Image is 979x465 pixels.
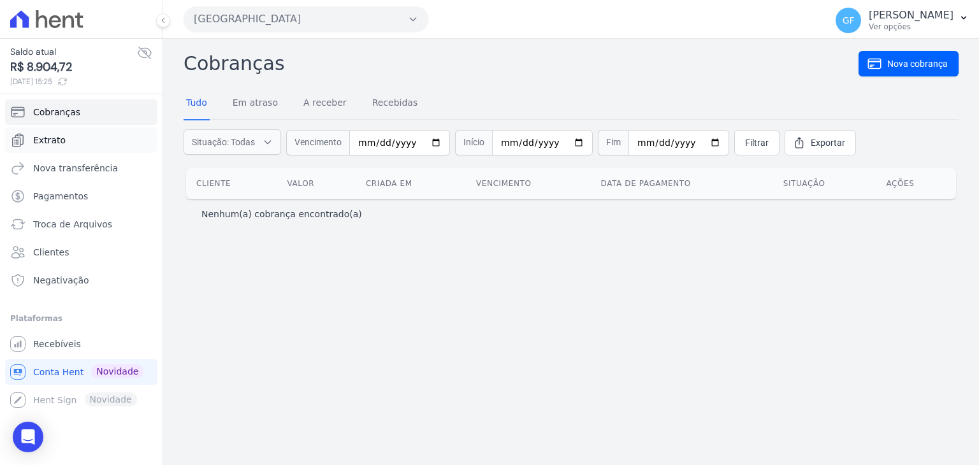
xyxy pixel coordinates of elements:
[33,338,81,350] span: Recebíveis
[10,99,152,413] nav: Sidebar
[5,155,157,181] a: Nova transferência
[598,130,628,155] span: Fim
[33,274,89,287] span: Negativação
[186,168,277,199] th: Cliente
[184,129,281,155] button: Situação: Todas
[184,6,428,32] button: [GEOGRAPHIC_DATA]
[869,22,954,32] p: Ver opções
[811,136,845,149] span: Exportar
[859,51,959,76] a: Nova cobrança
[301,87,349,120] a: A receber
[184,49,859,78] h2: Cobranças
[825,3,979,38] button: GF [PERSON_NAME] Ver opções
[5,359,157,385] a: Conta Hent Novidade
[5,127,157,153] a: Extrato
[33,366,83,378] span: Conta Hent
[5,211,157,237] a: Troca de Arquivos
[876,168,956,199] th: Ações
[887,57,948,70] span: Nova cobrança
[466,168,591,199] th: Vencimento
[13,422,43,452] div: Open Intercom Messenger
[5,331,157,357] a: Recebíveis
[591,168,773,199] th: Data de pagamento
[33,218,112,231] span: Troca de Arquivos
[33,134,66,147] span: Extrato
[10,311,152,326] div: Plataformas
[5,268,157,293] a: Negativação
[5,183,157,209] a: Pagamentos
[869,9,954,22] p: [PERSON_NAME]
[184,87,210,120] a: Tudo
[370,87,421,120] a: Recebidas
[10,76,137,87] span: [DATE] 15:25
[33,190,88,203] span: Pagamentos
[277,168,356,199] th: Valor
[91,364,143,378] span: Novidade
[10,59,137,76] span: R$ 8.904,72
[843,16,855,25] span: GF
[10,45,137,59] span: Saldo atual
[745,136,769,149] span: Filtrar
[734,130,780,155] a: Filtrar
[33,106,80,118] span: Cobranças
[356,168,466,199] th: Criada em
[201,208,362,220] p: Nenhum(a) cobrança encontrado(a)
[5,99,157,125] a: Cobranças
[785,130,856,155] a: Exportar
[455,130,492,155] span: Início
[192,136,255,148] span: Situação: Todas
[286,130,349,155] span: Vencimento
[33,246,69,259] span: Clientes
[773,168,876,199] th: Situação
[33,162,118,175] span: Nova transferência
[5,240,157,265] a: Clientes
[230,87,280,120] a: Em atraso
